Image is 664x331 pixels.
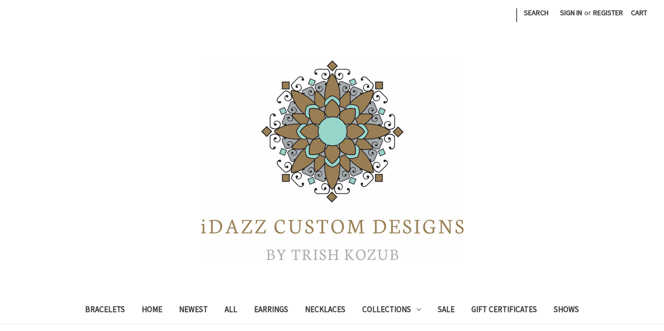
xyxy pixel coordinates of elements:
img: iDazz Custom Designs [201,60,463,260]
a: Necklaces [297,298,354,324]
a: Shows [545,298,587,324]
a: Gift Certificates [463,298,545,324]
li: | [514,4,518,24]
a: Bracelets [77,298,133,324]
a: Newest [171,298,216,324]
a: Collections [354,298,429,324]
a: Earrings [246,298,297,324]
a: Home [133,298,171,324]
a: Sale [429,298,463,324]
span: or [583,7,592,18]
span: Cart [631,8,647,17]
a: All [216,298,246,324]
